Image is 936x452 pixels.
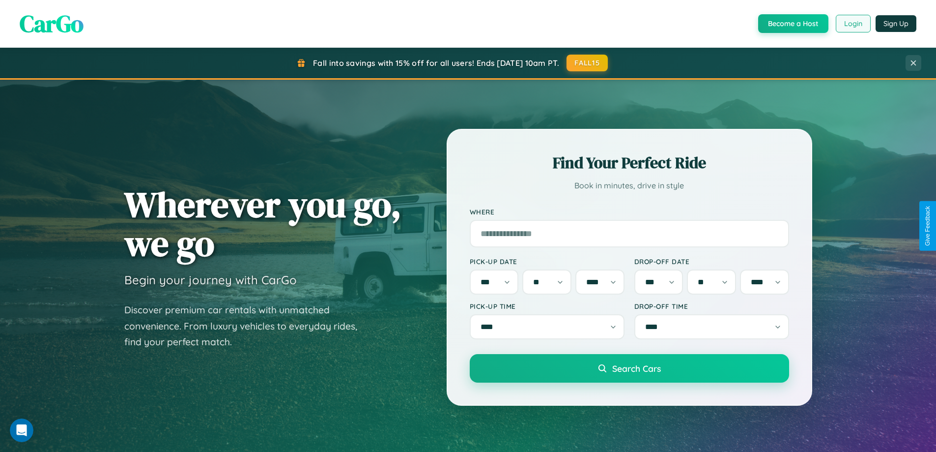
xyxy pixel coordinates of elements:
button: Search Cars [470,354,789,383]
h1: Wherever you go, we go [124,185,401,263]
p: Book in minutes, drive in style [470,179,789,193]
label: Drop-off Date [634,257,789,266]
button: FALL15 [567,55,608,71]
span: CarGo [20,7,84,40]
button: Become a Host [758,14,828,33]
label: Where [470,208,789,216]
span: Search Cars [612,363,661,374]
h3: Begin your journey with CarGo [124,272,297,287]
label: Pick-up Date [470,257,624,266]
label: Pick-up Time [470,302,624,310]
span: Fall into savings with 15% off for all users! Ends [DATE] 10am PT. [313,58,559,68]
label: Drop-off Time [634,302,789,310]
h2: Find Your Perfect Ride [470,152,789,174]
button: Sign Up [876,15,916,32]
iframe: Intercom live chat [10,419,33,442]
button: Login [836,15,871,32]
div: Give Feedback [924,206,931,246]
p: Discover premium car rentals with unmatched convenience. From luxury vehicles to everyday rides, ... [124,302,370,350]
